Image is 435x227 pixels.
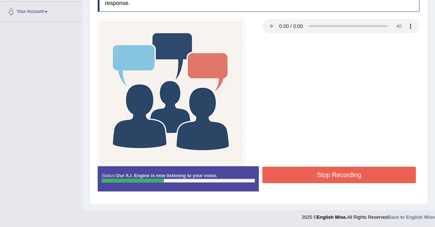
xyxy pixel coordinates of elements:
strong: Our A.I. Engine is now listening to your voice. [116,173,217,178]
div: 2025 © All Rights Reserved [302,210,435,221]
button: Stop Recording [262,167,416,183]
a: Your Account [0,2,82,20]
a: Back to English Wise [388,214,435,220]
div: Status: [98,166,259,191]
strong: English Wise. [317,214,347,220]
